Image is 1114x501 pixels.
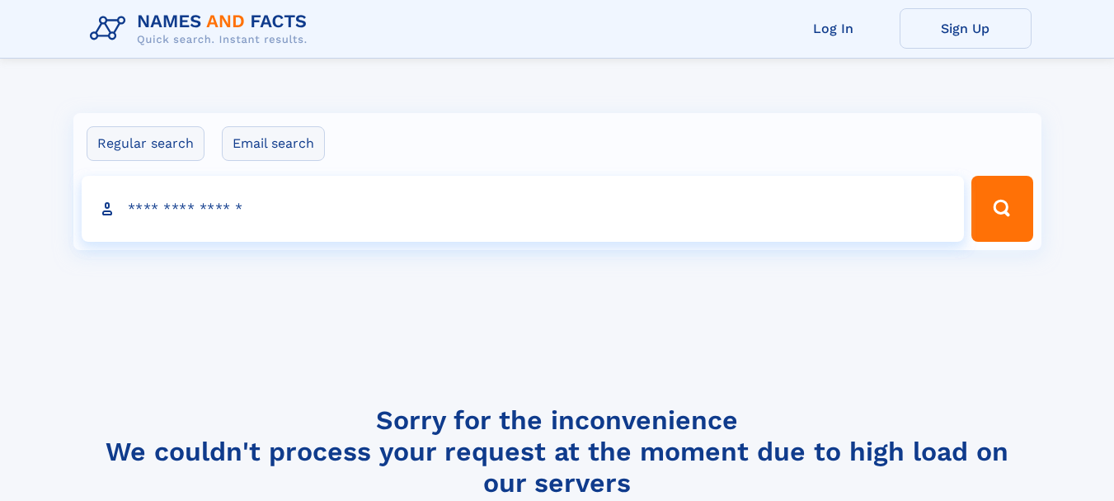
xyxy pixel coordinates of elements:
[87,126,204,161] label: Regular search
[900,8,1032,49] a: Sign Up
[768,8,900,49] a: Log In
[82,176,965,242] input: search input
[971,176,1032,242] button: Search Button
[83,7,321,51] img: Logo Names and Facts
[222,126,325,161] label: Email search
